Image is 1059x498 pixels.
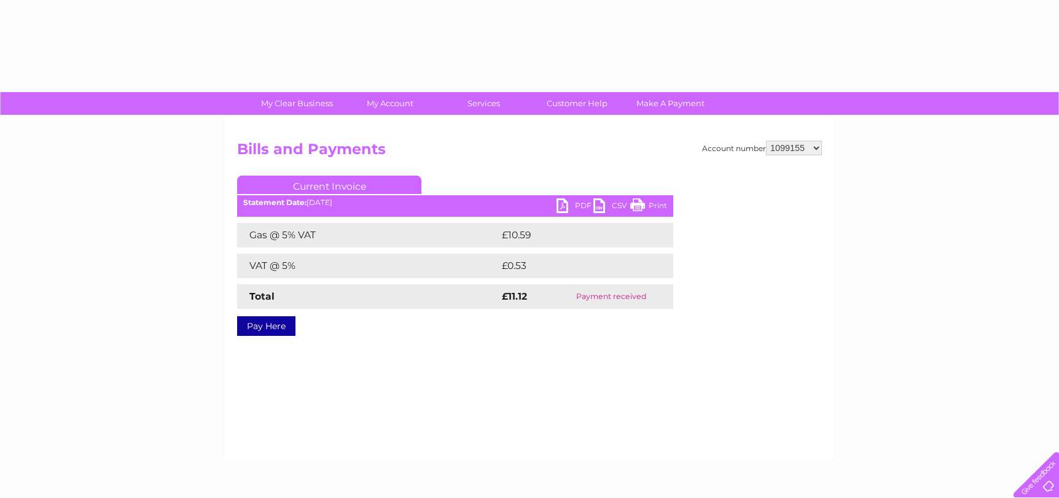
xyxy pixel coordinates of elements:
[620,92,721,115] a: Make A Payment
[593,198,630,216] a: CSV
[237,254,499,278] td: VAT @ 5%
[630,198,667,216] a: Print
[237,316,295,336] a: Pay Here
[702,141,822,155] div: Account number
[243,198,307,207] b: Statement Date:
[499,223,647,247] td: £10.59
[340,92,441,115] a: My Account
[433,92,534,115] a: Services
[237,141,822,164] h2: Bills and Payments
[550,284,673,309] td: Payment received
[237,176,421,194] a: Current Invoice
[502,290,527,302] strong: £11.12
[237,198,673,207] div: [DATE]
[526,92,628,115] a: Customer Help
[246,92,348,115] a: My Clear Business
[557,198,593,216] a: PDF
[237,223,499,247] td: Gas @ 5% VAT
[499,254,644,278] td: £0.53
[249,290,275,302] strong: Total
